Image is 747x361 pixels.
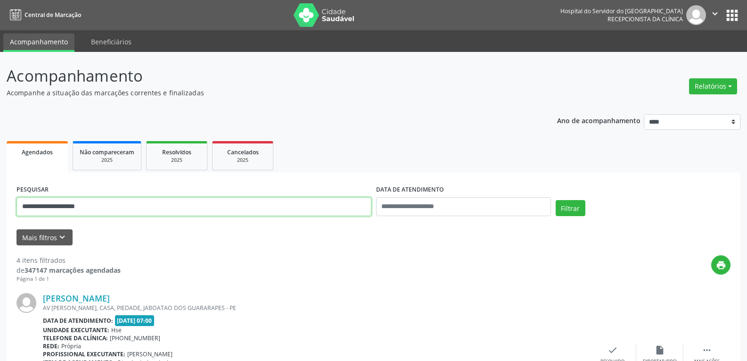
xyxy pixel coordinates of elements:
div: de [16,265,121,275]
a: Beneficiários [84,34,138,50]
div: AV [PERSON_NAME], CASA, PIEDADE, JABOATAO DOS GUARARAPES - PE [43,304,589,312]
span: Resolvidos [162,148,191,156]
button: print [711,255,731,275]
button:  [706,5,724,25]
span: Central de Marcação [25,11,81,19]
img: img [16,293,36,313]
label: PESQUISAR [16,183,49,197]
button: apps [724,7,740,24]
i: print [716,260,726,270]
div: 2025 [80,157,134,164]
div: 2025 [153,157,200,164]
a: Central de Marcação [7,7,81,23]
p: Acompanhamento [7,64,520,88]
i: insert_drive_file [655,345,665,355]
div: Página 1 de 1 [16,275,121,283]
i: keyboard_arrow_down [57,232,67,243]
button: Filtrar [556,200,585,216]
i:  [702,345,712,355]
i: check [607,345,618,355]
p: Ano de acompanhamento [557,114,640,126]
p: Acompanhe a situação das marcações correntes e finalizadas [7,88,520,98]
img: img [686,5,706,25]
div: Hospital do Servidor do [GEOGRAPHIC_DATA] [560,7,683,15]
b: Data de atendimento: [43,317,113,325]
div: 4 itens filtrados [16,255,121,265]
span: Cancelados [227,148,259,156]
b: Rede: [43,342,59,350]
span: [DATE] 07:00 [115,315,155,326]
span: Própria [61,342,81,350]
b: Unidade executante: [43,326,109,334]
span: Agendados [22,148,53,156]
span: [PHONE_NUMBER] [110,334,160,342]
b: Profissional executante: [43,350,125,358]
label: DATA DE ATENDIMENTO [376,183,444,197]
button: Mais filtroskeyboard_arrow_down [16,229,73,246]
div: 2025 [219,157,266,164]
button: Relatórios [689,78,737,94]
span: Hse [111,326,122,334]
span: [PERSON_NAME] [127,350,172,358]
a: Acompanhamento [3,34,74,52]
strong: 347147 marcações agendadas [25,266,121,275]
i:  [710,8,720,19]
b: Telefone da clínica: [43,334,108,342]
span: Recepcionista da clínica [607,15,683,23]
a: [PERSON_NAME] [43,293,110,303]
span: Não compareceram [80,148,134,156]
